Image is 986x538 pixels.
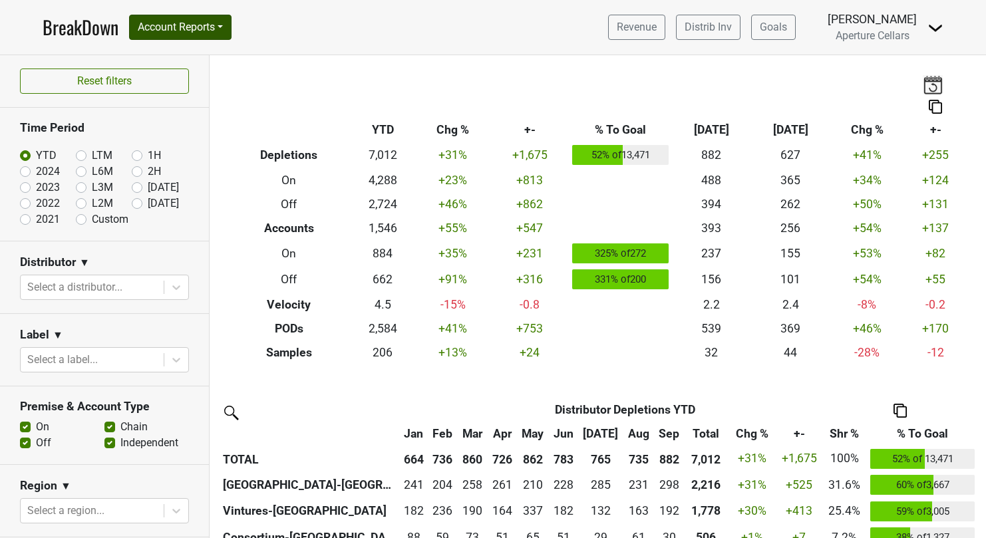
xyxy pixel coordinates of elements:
td: 394 [672,192,751,216]
th: Feb: activate to sort column ascending [428,422,457,446]
td: +131 [904,192,967,216]
label: On [36,419,49,435]
td: 298 [654,471,684,498]
th: Shr %: activate to sort column ascending [822,422,867,446]
th: On [229,168,350,192]
td: 163.425 [623,498,655,525]
img: last_updated_date [923,75,943,94]
td: +50 % [830,192,904,216]
div: 231 [626,476,651,493]
td: 393 [672,216,751,240]
td: +34 % [830,168,904,192]
label: [DATE] [148,196,179,211]
label: Chain [120,419,148,435]
img: Copy to clipboard [894,404,907,418]
td: 1,546 [349,216,416,240]
td: -12 [904,340,967,364]
div: 228 [552,476,575,493]
td: 261 [488,471,517,498]
td: +23 % [416,168,490,192]
td: 2,724 [349,192,416,216]
td: 662 [349,267,416,293]
td: 156 [672,267,751,293]
div: 192 [657,502,681,519]
div: 182 [403,502,425,519]
td: +31 % [727,471,776,498]
td: 258 [457,471,488,498]
label: Custom [92,211,128,227]
div: 163 [626,502,651,519]
a: Goals [751,15,796,40]
td: 101 [751,267,830,293]
div: 285 [581,476,620,493]
td: 337.003 [516,498,549,525]
div: 236 [431,502,454,519]
td: 2,584 [349,317,416,340]
div: 241 [403,476,425,493]
th: 860 [457,446,488,472]
td: 32 [672,340,751,364]
h3: Time Period [20,121,189,135]
td: +231 [490,240,570,267]
td: 2.2 [672,293,751,317]
div: 1,778 [687,502,725,519]
label: 2021 [36,211,60,227]
th: 1778.487 [684,498,727,525]
th: 726 [488,446,517,472]
th: 783 [549,446,578,472]
td: +54 % [830,267,904,293]
td: +82 [904,240,967,267]
th: [DATE] [751,118,830,142]
a: BreakDown [43,13,118,41]
td: 369 [751,317,830,340]
th: 882 [654,446,684,472]
div: 164 [491,502,514,519]
th: Samples [229,340,350,364]
th: Chg %: activate to sort column ascending [727,422,776,446]
th: Off [229,192,350,216]
th: +- [904,118,967,142]
th: PODs [229,317,350,340]
td: 191.587 [654,498,684,525]
td: 204.499 [428,471,457,498]
span: +31% [738,452,766,465]
th: [DATE] [672,118,751,142]
th: Apr: activate to sort column ascending [488,422,517,446]
th: Off [229,267,350,293]
td: -0.8 [490,293,570,317]
span: ▼ [61,478,71,494]
th: Total: activate to sort column ascending [684,422,727,446]
label: Off [36,435,51,451]
h3: Premise & Account Type [20,400,189,414]
td: +41 % [830,142,904,169]
th: Jan: activate to sort column ascending [399,422,428,446]
td: +137 [904,216,967,240]
td: +170 [904,317,967,340]
label: L3M [92,180,113,196]
td: 627 [751,142,830,169]
label: 2024 [36,164,60,180]
td: +30 % [727,498,776,525]
td: 256 [751,216,830,240]
td: +46 % [416,192,490,216]
td: 231 [623,471,655,498]
td: 155 [751,240,830,267]
td: +316 [490,267,570,293]
span: ▼ [79,255,90,271]
th: Sep: activate to sort column ascending [654,422,684,446]
div: 337 [520,502,546,519]
td: 44 [751,340,830,364]
div: 204 [431,476,454,493]
td: 539 [672,317,751,340]
td: +41 % [416,317,490,340]
img: filter [220,401,241,422]
label: 1H [148,148,161,164]
th: TOTAL [220,446,399,472]
th: Depletions [229,142,350,169]
td: 4.5 [349,293,416,317]
label: [DATE] [148,180,179,196]
td: 228 [549,471,578,498]
td: +53 % [830,240,904,267]
td: +753 [490,317,570,340]
th: 2216.499 [684,471,727,498]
